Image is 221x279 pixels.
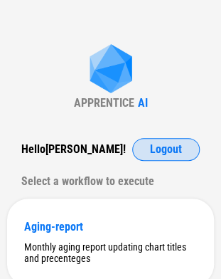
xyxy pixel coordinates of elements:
div: Select a workflow to execute [21,170,200,193]
div: AI [138,96,148,110]
div: APPRENTICE [74,96,134,110]
div: Hello [PERSON_NAME] ! [21,138,126,161]
div: Aging-report [24,220,197,233]
button: Logout [132,138,200,161]
span: Logout [150,144,182,155]
div: Monthly aging report updating chart titles and precenteges [24,241,197,264]
img: Apprentice AI [82,44,139,96]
